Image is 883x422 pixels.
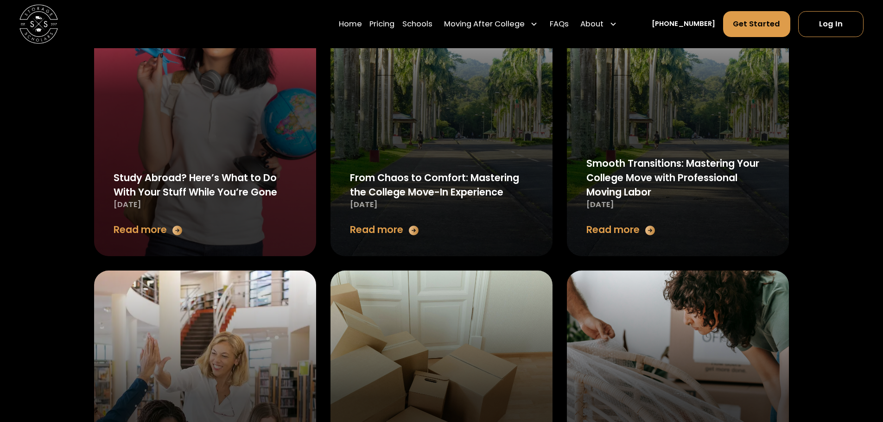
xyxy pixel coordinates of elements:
[19,5,58,43] a: home
[350,170,533,199] div: From Chaos to Comfort: Mastering the College Move-In Experience
[586,222,656,237] a: Read more
[402,11,432,38] a: Schools
[114,222,183,237] a: Read more
[652,19,715,29] a: [PHONE_NUMBER]
[586,199,769,211] div: [DATE]
[19,5,58,43] img: Storage Scholars main logo
[369,11,394,38] a: Pricing
[350,222,419,237] a: Read more
[440,11,542,38] div: Moving After College
[114,199,297,211] div: [DATE]
[339,11,362,38] a: Home
[577,11,621,38] div: About
[723,11,791,37] a: Get Started
[350,222,403,237] div: Read more
[586,222,640,237] div: Read more
[444,19,525,30] div: Moving After College
[580,19,603,30] div: About
[350,199,533,211] div: [DATE]
[586,156,769,200] div: Smooth Transitions: Mastering Your College Move with Professional Moving Labor
[550,11,569,38] a: FAQs
[114,170,297,199] div: Study Abroad? Here’s What to Do With Your Stuff While You’re Gone
[114,222,167,237] div: Read more
[798,11,864,37] a: Log In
